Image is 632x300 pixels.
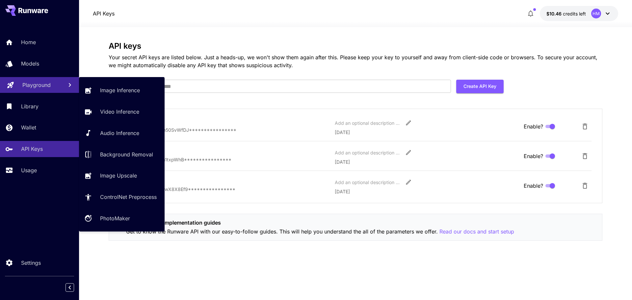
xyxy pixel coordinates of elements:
span: Enable? [524,123,543,130]
div: Add an optional description or comment [335,120,401,126]
button: Delete API Key [578,179,592,192]
div: Add an optional description or comment [335,179,401,186]
p: Video Inference [100,108,139,116]
div: Add an optional description or comment [335,149,401,156]
div: $10.4621 [546,10,586,17]
p: Read our docs and start setup [439,228,514,236]
button: $10.4621 [540,6,618,21]
p: Your secret API keys are listed below. Just a heads-up, we won't show them again after this. Plea... [109,53,602,69]
p: [DATE] [335,129,518,136]
p: Get to know the Runware API with our easy-to-follow guides. This will help you understand the all... [126,228,514,236]
p: Check out our implementation guides [126,219,514,227]
button: Edit [403,147,414,158]
p: ControlNet Preprocess [100,193,157,201]
button: Edit [403,176,414,188]
button: Delete API Key [578,120,592,133]
p: Wallet [21,123,36,131]
div: test [141,149,206,156]
p: [DATE] [335,158,518,165]
p: API Keys [21,145,43,153]
p: API Keys [93,10,115,17]
div: Collapse sidebar [70,282,79,293]
span: $10.46 [546,11,563,16]
div: HM [591,9,601,18]
h3: API keys [109,41,602,51]
p: Background Removal [100,150,153,158]
a: Image Upscale [79,168,165,184]
button: Create API Key [456,80,504,93]
span: Enable? [524,152,543,160]
button: Delete API Key [578,150,592,163]
button: Collapse sidebar [66,283,74,292]
p: PhotoMaker [100,214,130,222]
p: Models [21,60,39,68]
p: Usage [21,166,37,174]
a: Video Inference [79,104,165,120]
nav: breadcrumb [93,10,115,17]
p: Audio Inference [100,129,139,137]
a: PhotoMaker [79,210,165,227]
div: Vertex [141,120,206,126]
p: Settings [21,259,41,267]
div: test2 [141,179,206,186]
p: Home [21,38,36,46]
p: [DATE] [335,188,518,195]
label: API key name [113,77,142,82]
a: Audio Inference [79,125,165,141]
a: Background Removal [79,146,165,162]
span: Enable? [524,182,543,190]
p: Image Inference [100,86,140,94]
p: Library [21,102,39,110]
p: Image Upscale [100,172,137,179]
p: Playground [22,81,51,89]
a: ControlNet Preprocess [79,189,165,205]
span: credits left [563,11,586,16]
button: Edit [403,117,414,129]
a: Image Inference [79,82,165,98]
